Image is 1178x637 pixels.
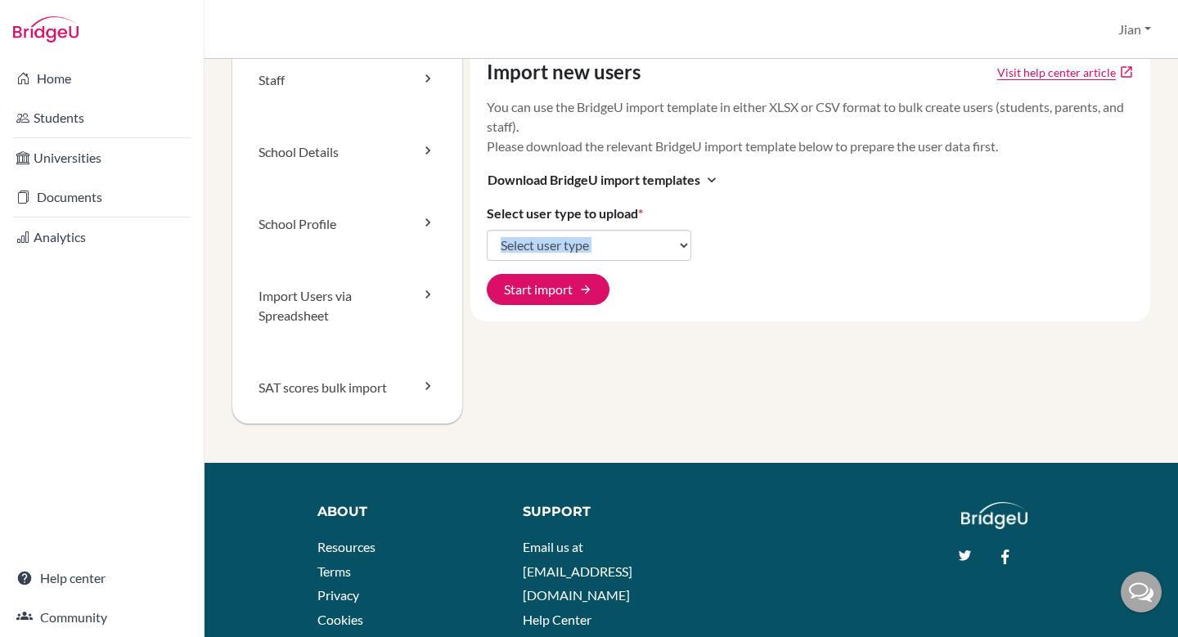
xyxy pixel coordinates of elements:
[232,188,462,260] a: School Profile
[3,181,200,213] a: Documents
[13,16,79,43] img: Bridge-U
[523,539,632,603] a: Email us at [EMAIL_ADDRESS][DOMAIN_NAME]
[487,169,721,191] button: Download BridgeU import templatesexpand_more
[997,64,1116,81] a: Click to open Tracking student registration article in a new tab
[523,612,591,627] a: Help Center
[232,352,462,424] a: SAT scores bulk import
[487,274,609,305] button: Start import
[1111,14,1158,45] button: Jian
[38,11,71,26] span: Help
[3,601,200,634] a: Community
[317,502,486,522] div: About
[523,502,676,522] div: Support
[487,97,1135,156] p: You can use the BridgeU import template in either XLSX or CSV format to bulk create users (studen...
[3,221,200,253] a: Analytics
[317,563,351,579] a: Terms
[488,170,700,190] span: Download BridgeU import templates
[579,283,592,296] span: arrow_forward
[1119,65,1134,79] a: open_in_new
[317,612,363,627] a: Cookies
[3,62,200,95] a: Home
[232,260,462,352] a: Import Users via Spreadsheet
[232,44,462,116] a: Staff
[317,587,359,603] a: Privacy
[487,61,641,84] h4: Import new users
[704,172,720,188] i: expand_more
[317,539,375,554] a: Resources
[3,101,200,134] a: Students
[961,502,1027,529] img: logo_white@2x-f4f0deed5e89b7ecb1c2cc34c3e3d731f90f0f143d5ea2071677605dd97b5244.png
[232,116,462,188] a: School Details
[3,562,200,594] a: Help center
[3,141,200,174] a: Universities
[487,204,643,223] label: Select user type to upload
